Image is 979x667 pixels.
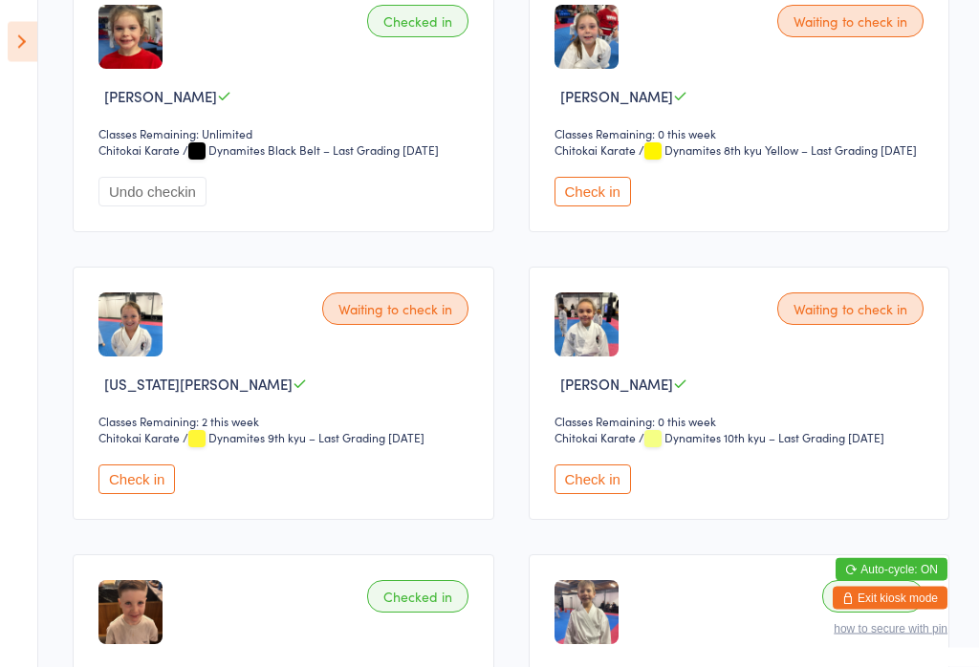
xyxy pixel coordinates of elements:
[555,6,619,70] img: image1739165780.png
[555,142,636,159] div: Chitokai Karate
[833,587,947,610] button: Exit kiosk mode
[98,126,474,142] div: Classes Remaining: Unlimited
[98,142,180,159] div: Chitokai Karate
[98,581,163,645] img: image1756880197.png
[834,622,947,635] button: how to secure with pin
[98,465,175,495] button: Check in
[822,581,924,613] div: Checked in
[98,430,180,446] div: Chitokai Karate
[639,430,884,446] span: / Dynamites 10th kyu – Last Grading [DATE]
[836,558,947,581] button: Auto-cycle: ON
[98,414,474,430] div: Classes Remaining: 2 this week
[777,6,924,38] div: Waiting to check in
[560,87,673,107] span: [PERSON_NAME]
[98,293,163,357] img: image1739165823.png
[555,465,631,495] button: Check in
[322,293,468,326] div: Waiting to check in
[98,6,163,70] img: image1680589734.png
[639,142,917,159] span: / Dynamites 8th kyu Yellow – Last Grading [DATE]
[555,414,930,430] div: Classes Remaining: 0 this week
[183,430,424,446] span: / Dynamites 9th kyu – Last Grading [DATE]
[777,293,924,326] div: Waiting to check in
[367,6,468,38] div: Checked in
[555,293,619,357] img: image1749539163.png
[555,126,930,142] div: Classes Remaining: 0 this week
[104,87,217,107] span: [PERSON_NAME]
[104,375,293,395] span: [US_STATE][PERSON_NAME]
[367,581,468,613] div: Checked in
[555,178,631,207] button: Check in
[555,581,619,645] img: image1751264058.png
[560,375,673,395] span: [PERSON_NAME]
[555,430,636,446] div: Chitokai Karate
[183,142,439,159] span: / Dynamites Black Belt – Last Grading [DATE]
[98,178,207,207] button: Undo checkin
